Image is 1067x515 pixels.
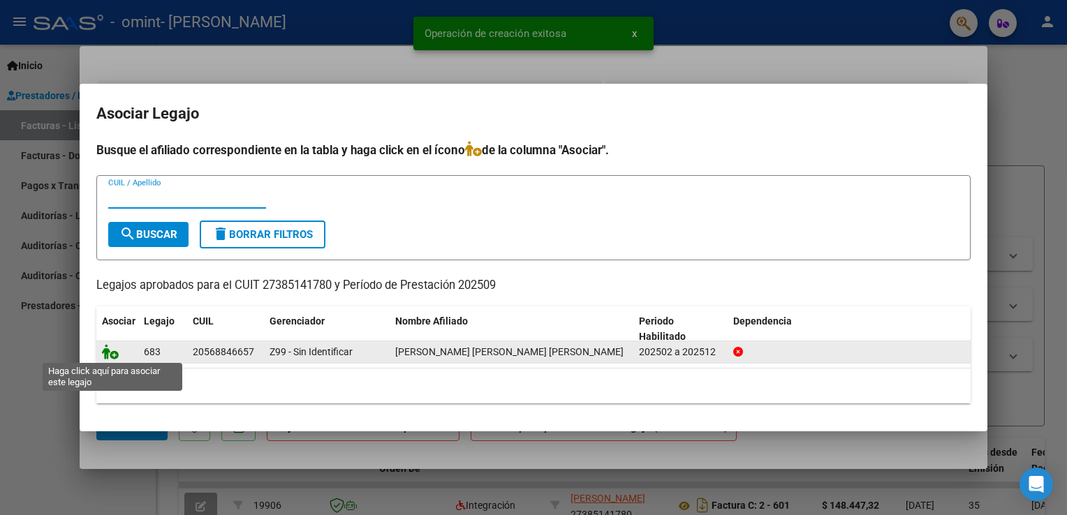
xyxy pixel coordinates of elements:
[102,315,135,327] span: Asociar
[138,306,187,352] datatable-header-cell: Legajo
[270,315,325,327] span: Gerenciador
[187,306,264,352] datatable-header-cell: CUIL
[728,306,971,352] datatable-header-cell: Dependencia
[270,346,353,357] span: Z99 - Sin Identificar
[733,315,792,327] span: Dependencia
[1020,468,1053,501] div: Open Intercom Messenger
[144,346,161,357] span: 683
[144,315,175,327] span: Legajo
[212,228,313,241] span: Borrar Filtros
[264,306,390,352] datatable-header-cell: Gerenciador
[193,344,254,360] div: 20568846657
[119,228,177,241] span: Buscar
[96,141,971,159] h4: Busque el afiliado correspondiente en la tabla y haga click en el ícono de la columna "Asociar".
[96,277,971,294] p: Legajos aprobados para el CUIT 27385141780 y Período de Prestación 202509
[390,306,633,352] datatable-header-cell: Nombre Afiliado
[639,344,722,360] div: 202502 a 202512
[212,225,229,242] mat-icon: delete
[639,315,686,343] span: Periodo Habilitado
[108,222,189,247] button: Buscar
[193,315,214,327] span: CUIL
[395,346,624,357] span: CISNEROS CASTILLO YARIEL KALEB
[96,306,138,352] datatable-header-cell: Asociar
[200,221,325,248] button: Borrar Filtros
[96,100,971,127] h2: Asociar Legajo
[96,368,971,403] div: 1 registros
[633,306,728,352] datatable-header-cell: Periodo Habilitado
[395,315,468,327] span: Nombre Afiliado
[119,225,136,242] mat-icon: search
